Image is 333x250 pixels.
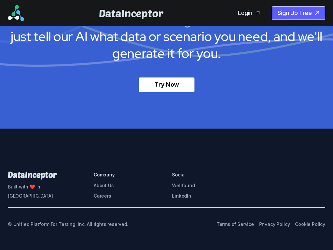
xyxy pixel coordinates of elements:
[172,170,246,180] div: Social
[8,182,68,201] div: Built with ❤️ in [GEOGRAPHIC_DATA]
[139,81,194,88] a: Try Now
[259,221,290,227] a: Privacy Policy
[172,183,195,188] a: Wellfound
[94,170,168,180] div: Company
[8,170,68,180] div: DataInceptor
[272,6,325,20] a: Sign Up Free
[99,8,163,18] span: DataInceptor
[139,77,194,92] button: Try Now
[217,221,254,227] a: Terms of Service
[233,5,268,22] a: Login
[8,5,24,21] img: UPFT
[94,183,114,188] a: About Us
[94,193,111,199] a: Careers
[295,221,325,227] a: Cookie Policy
[172,193,191,199] a: LinkedIn
[8,220,128,229] div: © Unified Platform For Testing, Inc. All rights reserved.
